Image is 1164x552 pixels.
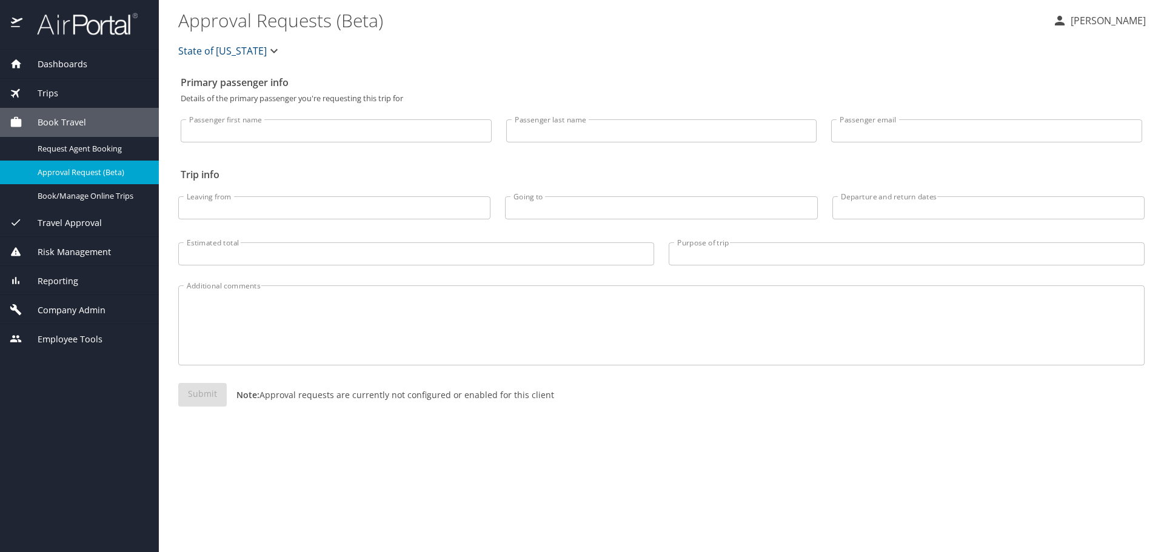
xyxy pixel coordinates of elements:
[22,274,78,288] span: Reporting
[22,116,86,129] span: Book Travel
[38,167,144,178] span: Approval Request (Beta)
[178,1,1043,39] h1: Approval Requests (Beta)
[24,12,138,36] img: airportal-logo.png
[181,73,1142,92] h2: Primary passenger info
[236,389,259,401] strong: Note:
[1048,10,1151,32] button: [PERSON_NAME]
[173,39,286,63] button: State of [US_STATE]
[22,245,111,259] span: Risk Management
[181,165,1142,184] h2: Trip info
[22,58,87,71] span: Dashboards
[22,304,105,317] span: Company Admin
[181,95,1142,102] p: Details of the primary passenger you're requesting this trip for
[22,333,102,346] span: Employee Tools
[38,143,144,155] span: Request Agent Booking
[22,87,58,100] span: Trips
[227,388,554,401] p: Approval requests are currently not configured or enabled for this client
[1067,13,1146,28] p: [PERSON_NAME]
[22,216,102,230] span: Travel Approval
[178,42,267,59] span: State of [US_STATE]
[11,12,24,36] img: icon-airportal.png
[38,190,144,202] span: Book/Manage Online Trips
